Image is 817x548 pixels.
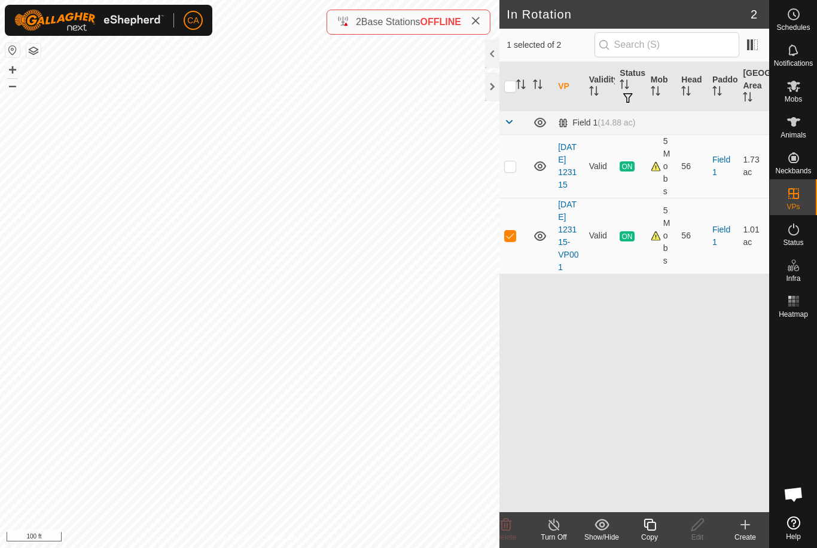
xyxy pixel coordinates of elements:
th: [GEOGRAPHIC_DATA] Area [738,62,769,111]
span: 2 [751,5,757,23]
span: Notifications [774,60,813,67]
span: 1 selected of 2 [507,39,594,51]
td: 56 [676,134,708,198]
span: Help [786,533,801,540]
button: – [5,78,20,93]
h2: In Rotation [507,7,751,22]
div: Show/Hide [578,532,626,543]
span: Infra [786,275,800,282]
a: Contact Us [261,532,297,543]
th: VP [553,62,584,111]
th: Paddock [708,62,739,111]
div: Edit [673,532,721,543]
span: Mobs [785,96,802,103]
span: VPs [786,203,800,210]
span: OFFLINE [420,17,461,27]
p-sorticon: Activate to sort [681,88,691,97]
span: Base Stations [361,17,420,27]
span: ON [620,161,634,172]
p-sorticon: Activate to sort [743,94,752,103]
a: Privacy Policy [203,532,248,543]
p-sorticon: Activate to sort [516,81,526,91]
div: Field 1 [558,118,635,128]
a: Help [770,512,817,545]
td: Valid [584,198,615,274]
a: [DATE] 123115 [558,142,577,189]
span: Delete [496,533,517,541]
p-sorticon: Activate to sort [533,81,542,91]
span: Schedules [776,24,810,31]
div: Open chat [776,476,812,512]
td: 1.73 ac [738,134,769,198]
th: Mob [646,62,677,111]
span: ON [620,231,634,241]
span: Neckbands [775,167,811,174]
button: + [5,63,20,77]
th: Validity [584,62,615,111]
th: Head [676,62,708,111]
button: Map Layers [26,44,41,58]
div: 5 Mobs [651,135,672,198]
a: Field 1 [712,155,730,177]
span: CA [187,14,199,27]
input: Search (S) [595,32,739,57]
img: Gallagher Logo [14,10,164,31]
span: (14.88 ac) [597,118,635,127]
td: 56 [676,198,708,274]
div: 5 Mobs [651,204,672,267]
p-sorticon: Activate to sort [589,88,599,97]
p-sorticon: Activate to sort [651,88,660,97]
p-sorticon: Activate to sort [712,88,722,97]
span: Heatmap [779,311,808,318]
span: 2 [356,17,361,27]
a: Field 1 [712,225,730,247]
span: Status [783,239,803,246]
p-sorticon: Activate to sort [620,81,629,91]
button: Reset Map [5,43,20,57]
a: [DATE] 123115-VP001 [558,200,578,272]
span: Animals [781,131,806,139]
td: Valid [584,134,615,198]
th: Status [615,62,646,111]
div: Turn Off [530,532,578,543]
div: Create [721,532,769,543]
div: Copy [626,532,673,543]
td: 1.01 ac [738,198,769,274]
